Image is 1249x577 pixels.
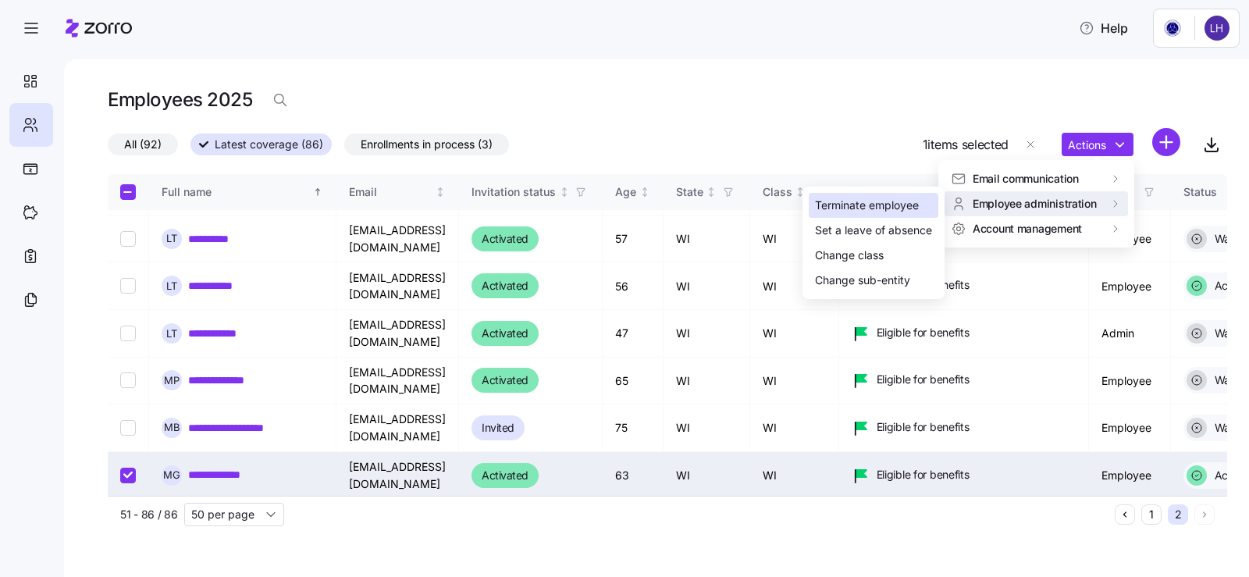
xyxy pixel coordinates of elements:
[815,222,932,239] div: Set a leave of absence
[973,171,1079,187] span: Email communication
[1089,452,1171,500] td: Employee
[973,196,1097,212] span: Employee administration
[482,466,528,485] span: Activated
[877,467,970,483] span: Eligible for benefits
[163,470,180,480] span: M G
[815,272,910,289] div: Change sub-entity
[120,468,136,483] input: Select record 14
[603,452,664,500] td: 63
[973,221,1082,237] span: Account management
[815,247,884,264] div: Change class
[815,197,919,214] div: Terminate employee
[750,452,839,500] td: WI
[336,452,459,500] td: [EMAIL_ADDRESS][DOMAIN_NAME]
[664,452,750,500] td: WI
